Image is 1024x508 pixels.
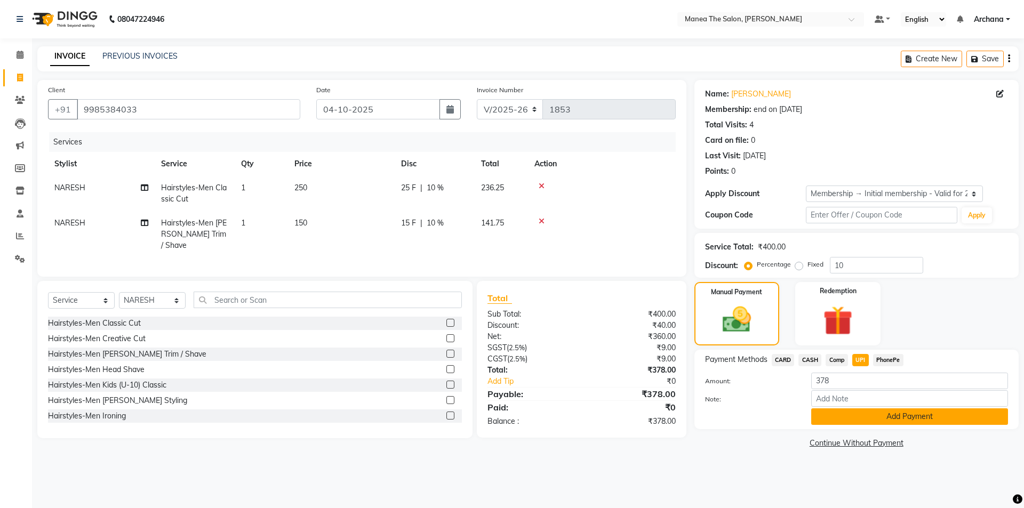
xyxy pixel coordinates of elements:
div: ( ) [479,342,581,353]
div: [DATE] [743,150,766,162]
div: ₹400.00 [581,309,683,320]
div: Payable: [479,388,581,400]
div: ₹9.00 [581,342,683,353]
div: Hairstyles-Men Head Shave [48,364,145,375]
th: Service [155,152,235,176]
div: Total Visits: [705,119,747,131]
div: 0 [731,166,735,177]
div: Last Visit: [705,150,741,162]
img: _cash.svg [714,303,760,336]
a: [PERSON_NAME] [731,88,791,100]
span: NARESH [54,183,85,192]
div: Hairstyles-Men [PERSON_NAME] Trim / Shave [48,349,206,360]
div: ₹0 [598,376,683,387]
a: Continue Without Payment [697,438,1017,449]
th: Action [528,152,676,176]
span: 150 [294,218,307,228]
th: Total [475,152,528,176]
div: Hairstyles-Men [PERSON_NAME] Styling [48,395,187,406]
span: CGST [487,354,507,364]
th: Disc [395,152,475,176]
span: 2.5% [509,343,525,352]
th: Qty [235,152,288,176]
div: Total: [479,365,581,376]
label: Amount: [697,376,803,386]
span: 1 [241,183,245,192]
input: Amount [811,373,1008,389]
div: Coupon Code [705,209,806,221]
b: 08047224946 [117,4,164,34]
div: Discount: [479,320,581,331]
input: Enter Offer / Coupon Code [806,207,957,223]
span: 25 F [401,182,416,193]
span: Hairstyles-Men [PERSON_NAME] Trim / Shave [161,218,227,250]
div: Net: [479,331,581,342]
div: Apply Discount [705,188,806,199]
span: 1 [241,218,245,228]
span: Archana [974,14,1004,25]
div: Balance : [479,416,581,427]
a: INVOICE [50,47,90,66]
span: UPI [852,354,869,366]
div: Hairstyles-Men Classic Cut [48,318,141,329]
span: 250 [294,183,307,192]
div: Card on file: [705,135,749,146]
a: PREVIOUS INVOICES [102,51,178,61]
div: 4 [749,119,754,131]
div: 0 [751,135,755,146]
label: Redemption [820,286,857,296]
span: 2.5% [509,354,525,363]
label: Percentage [757,260,791,269]
span: CASH [798,354,821,366]
div: Paid: [479,401,581,414]
span: Hairstyles-Men Classic Cut [161,183,227,204]
div: ₹378.00 [581,388,683,400]
div: ₹400.00 [758,241,786,253]
div: ₹40.00 [581,320,683,331]
img: logo [27,4,100,34]
button: +91 [48,99,78,119]
span: 15 F [401,217,416,229]
span: 10 % [427,217,444,229]
button: Add Payment [811,408,1008,425]
div: end on [DATE] [754,104,802,115]
div: Hairstyles-Men Ironing [48,410,126,422]
div: Name: [705,88,729,100]
span: 141.75 [481,218,504,228]
div: ₹378.00 [581,365,683,376]
input: Search by Name/Mobile/Email/Code [77,99,300,119]
div: ₹360.00 [581,331,683,342]
div: ₹378.00 [581,416,683,427]
span: | [420,182,422,193]
span: Comp [826,354,848,366]
input: Search or Scan [194,292,462,308]
div: Sub Total: [479,309,581,320]
label: Invoice Number [477,85,523,95]
span: 236.25 [481,183,504,192]
div: Membership: [705,104,751,115]
button: Apply [962,207,992,223]
div: Service Total: [705,241,754,253]
input: Add Note [811,390,1008,407]
span: PhonePe [873,354,903,366]
div: Services [49,132,684,152]
th: Stylist [48,152,155,176]
div: Points: [705,166,729,177]
span: Payment Methods [705,354,767,365]
div: Hairstyles-Men Kids (U-10) Classic [48,380,166,391]
button: Create New [901,51,962,67]
span: SGST [487,343,507,352]
label: Fixed [807,260,823,269]
div: ( ) [479,353,581,365]
label: Note: [697,394,803,404]
a: Add Tip [479,376,598,387]
div: ₹0 [581,401,683,414]
label: Date [316,85,331,95]
img: _gift.svg [814,302,862,339]
div: Discount: [705,260,738,271]
th: Price [288,152,395,176]
span: | [420,217,422,229]
div: ₹9.00 [581,353,683,365]
span: 10 % [427,182,444,193]
span: CARD [772,354,795,366]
